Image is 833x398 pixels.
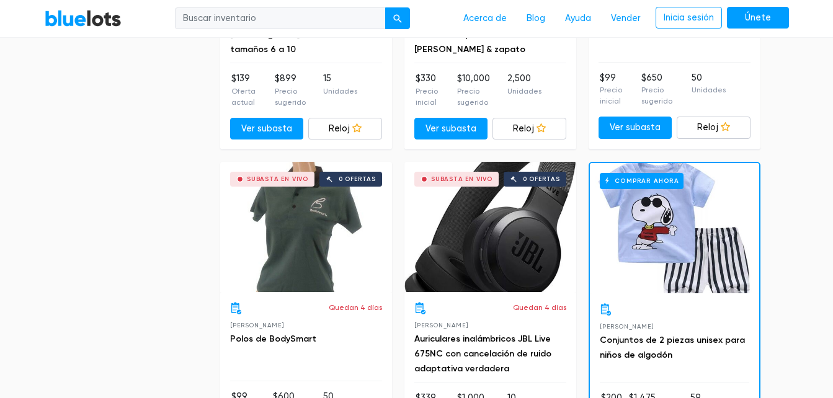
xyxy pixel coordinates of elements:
[555,7,601,30] a: Ayuda
[231,73,250,84] font: $139
[513,123,534,134] font: Reloj
[329,123,350,134] font: Reloj
[414,334,551,374] a: Auriculares inalámbricos JBL Live 675NC con cancelación de ruido adaptativa verdadera
[615,177,679,185] font: Comprar ahora
[175,7,386,30] input: Buscar inventario
[275,86,323,108] p: Precio sugerido
[323,73,331,84] font: 15
[457,86,507,108] p: Precio sugerido
[599,117,672,139] a: Ver subasta
[339,176,376,182] div: 0 ofertas
[692,73,702,83] font: 50
[656,7,722,29] a: Inicia sesión
[600,323,654,330] span: [PERSON_NAME]
[600,335,745,360] a: Conjuntos de 2 piezas unisex para niños de algodón
[600,84,641,107] p: Precio inicial
[507,86,541,97] p: Unidades
[329,302,382,313] p: Quedan 4 días
[457,73,490,84] font: $10,000
[507,73,531,84] font: 2,500
[231,86,275,108] p: Oferta actual
[677,117,751,139] a: Reloj
[414,322,468,329] span: [PERSON_NAME]
[323,86,357,97] p: Unidades
[275,73,296,84] font: $899
[431,176,492,182] div: Subasta en vivo
[727,7,789,29] a: Únete
[416,86,457,108] p: Precio inicial
[492,118,566,140] a: Reloj
[220,162,392,292] a: Subasta en vivo 0 ofertas
[230,334,316,344] a: Polos de BodySmart
[641,84,692,107] p: Precio sugerido
[247,176,308,182] div: Subasta en vivo
[453,7,517,30] a: Acerca de
[590,163,759,293] a: Comprar ahora
[308,118,382,140] a: Reloj
[641,73,662,83] font: $650
[230,322,284,329] span: [PERSON_NAME]
[416,73,436,84] font: $330
[523,176,560,182] div: 0 ofertas
[601,7,651,30] a: Vender
[513,302,566,313] p: Quedan 4 días
[45,9,122,27] a: Lotes azules
[600,73,616,83] font: $99
[414,118,488,140] a: Ver subasta
[692,84,726,95] p: Unidades
[517,7,555,30] a: Blog
[404,162,576,292] a: Subasta en vivo 0 ofertas
[697,122,718,133] font: Reloj
[230,118,304,140] a: Ver subasta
